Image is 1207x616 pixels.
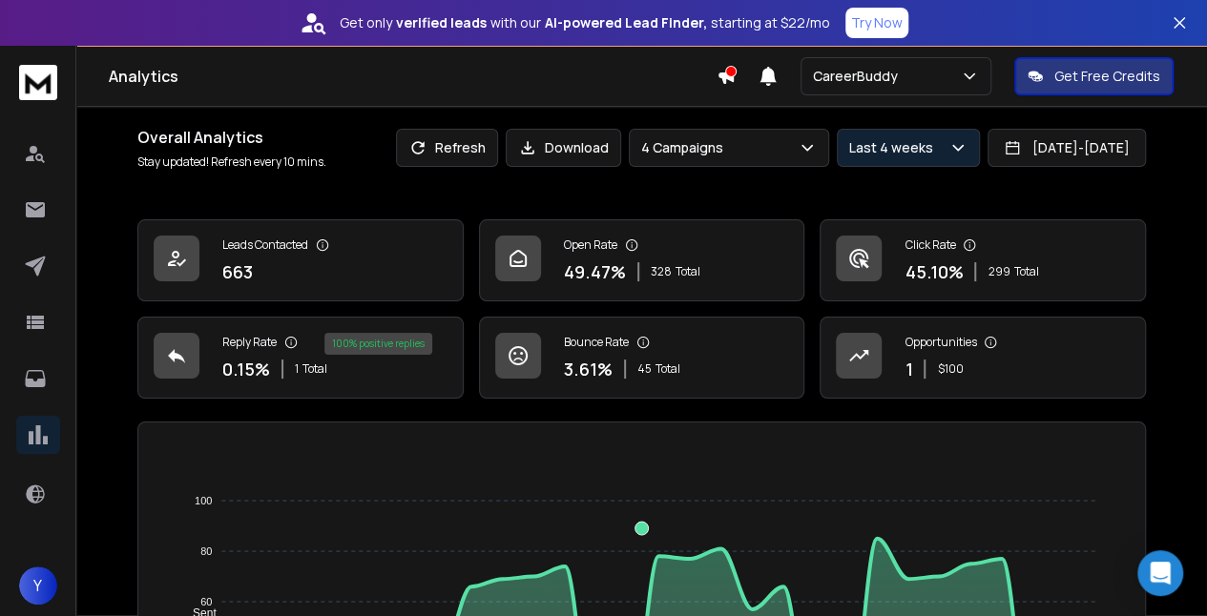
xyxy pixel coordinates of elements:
strong: AI-powered Lead Finder, [545,13,707,32]
p: Get Free Credits [1054,67,1160,86]
p: Get only with our starting at $22/mo [340,13,830,32]
span: Total [1013,264,1038,279]
p: Leads Contacted [222,237,308,253]
a: Reply Rate0.15%1Total100% positive replies [137,317,464,399]
p: 663 [222,258,253,285]
span: Total [676,264,700,279]
div: Open Intercom Messenger [1137,550,1183,596]
span: 328 [651,264,672,279]
a: Opportunities1$100 [820,317,1146,399]
p: Refresh [435,138,486,157]
h1: Analytics [109,65,717,88]
p: 45.10 % [905,258,963,285]
button: Try Now [845,8,908,38]
p: Last 4 weeks [849,138,941,157]
p: $ 100 [937,361,963,377]
p: Opportunities [905,335,976,350]
tspan: 100 [195,495,212,506]
p: Stay updated! Refresh every 10 mins. [137,154,326,170]
a: Bounce Rate3.61%45Total [479,317,805,399]
div: 100 % positive replies [324,333,432,355]
button: Get Free Credits [1014,57,1174,95]
h1: Overall Analytics [137,126,326,149]
p: Download [545,138,609,157]
p: Click Rate [905,237,955,253]
p: Try Now [851,13,903,32]
button: Refresh [396,129,498,167]
tspan: 60 [200,596,212,607]
a: Leads Contacted663 [137,219,464,301]
span: 299 [988,264,1009,279]
span: 1 [295,361,299,377]
p: CareerBuddy [813,67,905,86]
button: Y [19,566,57,605]
p: Bounce Rate [564,335,629,350]
span: 45 [637,361,652,377]
a: Open Rate49.47%328Total [479,219,805,301]
button: Download [506,129,621,167]
p: 3.61 % [564,356,613,382]
p: 4 Campaigns [641,138,731,157]
p: 49.47 % [564,258,626,285]
p: 0.15 % [222,356,270,382]
p: Reply Rate [222,335,277,350]
p: Open Rate [564,237,617,253]
button: [DATE]-[DATE] [988,129,1146,167]
strong: verified leads [396,13,487,32]
a: Click Rate45.10%299Total [820,219,1146,301]
img: logo [19,65,57,100]
span: Total [302,361,327,377]
p: 1 [905,356,912,382]
tspan: 80 [200,545,212,557]
span: Total [656,361,680,377]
